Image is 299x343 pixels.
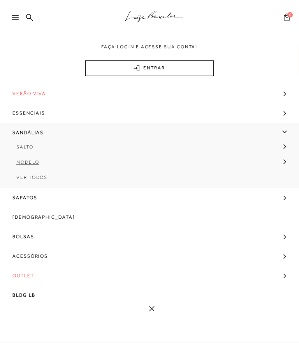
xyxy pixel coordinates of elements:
span: Essenciais [12,103,45,123]
span: Outlet [12,266,34,285]
span: Ver Todos [16,175,47,180]
button: 0 [281,13,292,23]
span: Salto [16,144,33,150]
span: Bolsas [12,227,34,246]
span: [DEMOGRAPHIC_DATA] [12,207,75,227]
span: Verão Viva [12,84,46,103]
span: Acessórios [12,246,48,266]
span: 0 [287,12,293,18]
span: Sapatos [12,188,37,207]
span: Modelo [16,159,39,165]
span: BLOG LB [12,285,35,305]
span: Sandálias [12,123,44,142]
a: ENTRAR [85,60,214,76]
